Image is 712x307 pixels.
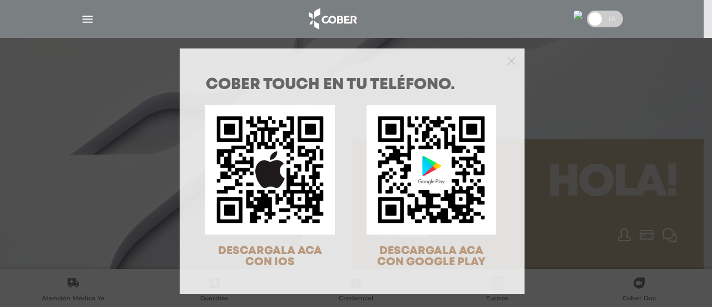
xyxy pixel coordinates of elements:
[507,55,516,65] button: Close
[377,246,486,267] span: DESCARGALA ACA CON GOOGLE PLAY
[206,77,498,93] h1: COBER TOUCH en tu teléfono.
[367,105,496,235] img: qr-code
[218,246,322,267] span: DESCARGALA ACA CON IOS
[205,105,335,235] img: qr-code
